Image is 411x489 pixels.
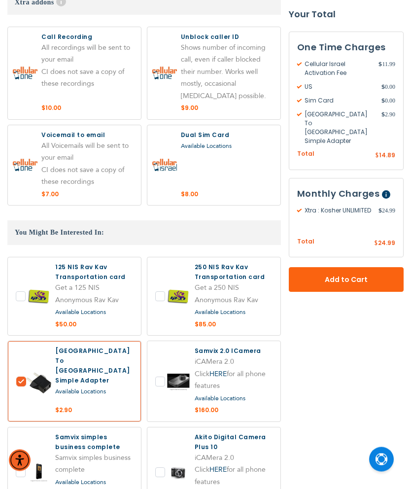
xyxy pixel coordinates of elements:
[55,388,106,396] a: Available Locations
[297,150,314,159] span: Total
[382,191,390,199] span: Help
[181,142,232,150] a: Available Locations
[297,83,381,92] span: US
[381,110,395,146] span: 2.90
[379,151,395,160] span: 14.89
[374,240,378,248] span: $
[209,370,227,379] a: HERE
[378,239,395,247] span: 24.99
[381,97,385,105] span: $
[297,207,378,215] span: Xtra : Kosher UNLIMITED
[297,40,395,55] h3: One Time Charges
[378,207,395,215] span: 24.99
[55,309,106,316] a: Available Locations
[297,97,381,105] span: Sim Card
[381,83,395,92] span: 0.00
[378,60,382,69] span: $
[381,83,385,92] span: $
[9,450,31,471] div: Accessibility Menu
[289,268,404,292] button: Add to Cart
[15,229,104,237] span: You Might Be Interested In:
[195,395,245,403] a: Available Locations
[378,207,382,215] span: $
[195,309,245,316] a: Available Locations
[209,465,227,475] a: HERE
[381,97,395,105] span: 0.00
[297,60,379,78] span: Cellular Israel Activation Fee
[289,7,404,22] strong: Your Total
[321,275,371,285] span: Add to Cart
[297,110,381,146] span: [GEOGRAPHIC_DATA] To [GEOGRAPHIC_DATA] Simple Adapter
[381,110,385,119] span: $
[375,152,379,161] span: $
[297,238,314,247] span: Total
[297,188,380,200] span: Monthly Charges
[55,479,106,487] a: Available Locations
[378,60,395,78] span: 11.99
